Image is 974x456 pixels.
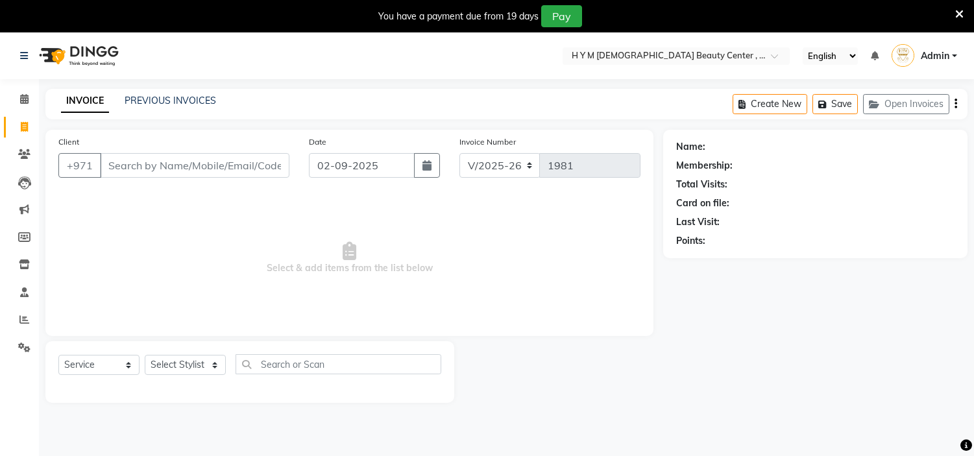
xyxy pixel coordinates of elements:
[378,10,539,23] div: You have a payment due from 19 days
[676,178,727,191] div: Total Visits:
[733,94,807,114] button: Create New
[892,44,914,67] img: Admin
[921,49,949,63] span: Admin
[58,136,79,148] label: Client
[459,136,516,148] label: Invoice Number
[58,153,101,178] button: +971
[236,354,441,374] input: Search or Scan
[309,136,326,148] label: Date
[125,95,216,106] a: PREVIOUS INVOICES
[61,90,109,113] a: INVOICE
[541,5,582,27] button: Pay
[676,197,729,210] div: Card on file:
[676,159,733,173] div: Membership:
[58,193,640,323] span: Select & add items from the list below
[676,234,705,248] div: Points:
[100,153,289,178] input: Search by Name/Mobile/Email/Code
[676,140,705,154] div: Name:
[863,94,949,114] button: Open Invoices
[33,38,122,74] img: logo
[812,94,858,114] button: Save
[676,215,720,229] div: Last Visit:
